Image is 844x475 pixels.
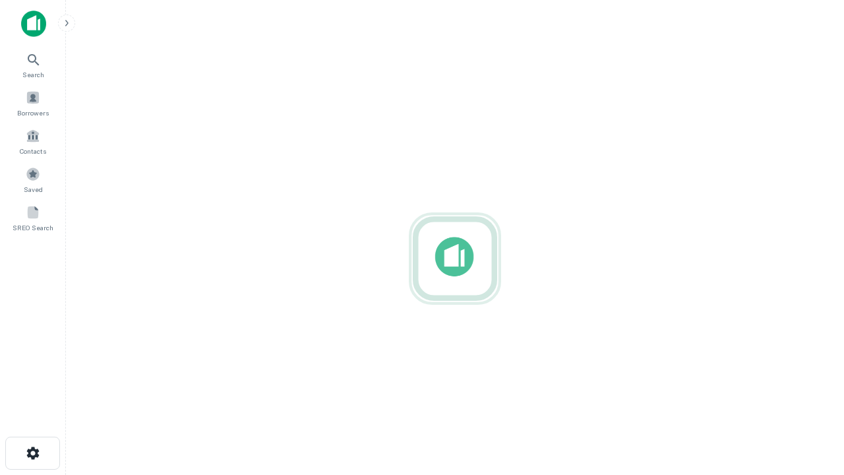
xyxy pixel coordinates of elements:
span: SREO Search [13,222,53,233]
a: Saved [4,162,62,197]
a: Search [4,47,62,82]
span: Saved [24,184,43,195]
a: Borrowers [4,85,62,121]
a: SREO Search [4,200,62,236]
span: Contacts [20,146,46,156]
img: capitalize-icon.png [21,11,46,37]
a: Contacts [4,123,62,159]
span: Search [22,69,44,80]
iframe: Chat Widget [778,369,844,433]
span: Borrowers [17,108,49,118]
